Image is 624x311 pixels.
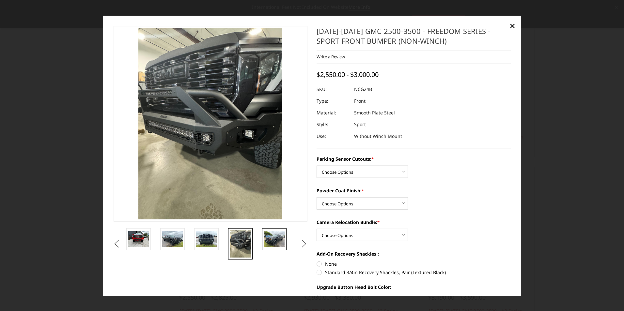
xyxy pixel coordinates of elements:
[509,18,515,32] span: ×
[317,155,511,162] label: Parking Sensor Cutouts:
[317,119,349,130] dt: Style:
[317,107,349,119] dt: Material:
[317,130,349,142] dt: Use:
[317,294,511,301] label: None
[112,239,122,248] button: Previous
[354,83,372,95] dd: NCG24B
[317,250,511,257] label: Add-On Recovery Shackles :
[317,26,511,50] h1: [DATE]-[DATE] GMC 2500-3500 - Freedom Series - Sport Front Bumper (non-winch)
[317,260,511,267] label: None
[114,26,308,221] a: 2024-2025 GMC 2500-3500 - Freedom Series - Sport Front Bumper (non-winch)
[354,95,366,107] dd: Front
[354,119,366,130] dd: Sport
[299,239,309,248] button: Next
[317,269,511,276] label: Standard 3/4in Recovery Shackles, Pair (Textured Black)
[317,83,349,95] dt: SKU:
[264,231,285,246] img: 2024-2025 GMC 2500-3500 - Freedom Series - Sport Front Bumper (non-winch)
[196,231,217,246] img: 2024-2025 GMC 2500-3500 - Freedom Series - Sport Front Bumper (non-winch)
[317,187,511,194] label: Powder Coat Finish:
[354,130,402,142] dd: Without Winch Mount
[128,231,149,246] img: 2024-2025 GMC 2500-3500 - Freedom Series - Sport Front Bumper (non-winch)
[507,20,518,31] a: Close
[162,231,183,246] img: 2024-2025 GMC 2500-3500 - Freedom Series - Sport Front Bumper (non-winch)
[317,54,345,60] a: Write a Review
[230,230,251,257] img: 2024-2025 GMC 2500-3500 - Freedom Series - Sport Front Bumper (non-winch)
[317,284,511,290] label: Upgrade Button Head Bolt Color:
[317,95,349,107] dt: Type:
[317,219,511,226] label: Camera Relocation Bundle:
[354,107,395,119] dd: Smooth Plate Steel
[317,70,379,79] span: $2,550.00 - $3,000.00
